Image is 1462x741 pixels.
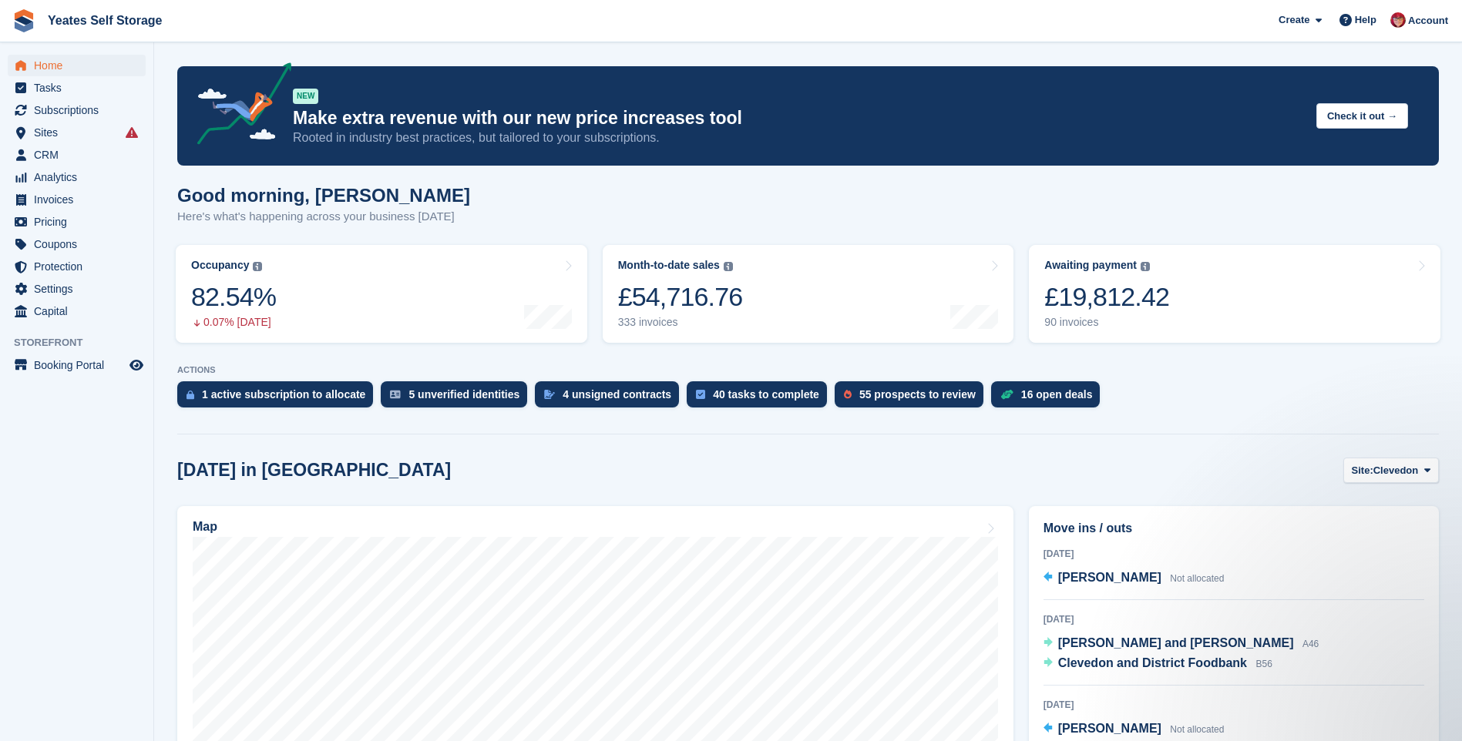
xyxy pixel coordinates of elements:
a: menu [8,211,146,233]
a: menu [8,233,146,255]
a: menu [8,300,146,322]
div: Occupancy [191,259,249,272]
div: NEW [293,89,318,104]
a: [PERSON_NAME] and [PERSON_NAME] A46 [1044,634,1319,654]
a: menu [8,77,146,99]
a: menu [8,55,146,76]
span: [PERSON_NAME] [1058,722,1161,735]
span: Subscriptions [34,99,126,121]
span: A46 [1302,639,1319,649]
span: Tasks [34,77,126,99]
span: Not allocated [1170,573,1224,584]
a: 4 unsigned contracts [535,381,687,415]
span: Analytics [34,166,126,188]
div: [DATE] [1044,698,1424,712]
img: icon-info-grey-7440780725fd019a000dd9b08b2336e03edf1995a4989e88bcd33f0948082b44.svg [253,262,262,271]
img: price-adjustments-announcement-icon-8257ccfd72463d97f412b2fc003d46551f7dbcb40ab6d574587a9cd5c0d94... [184,62,292,150]
a: [PERSON_NAME] Not allocated [1044,568,1225,588]
h2: [DATE] in [GEOGRAPHIC_DATA] [177,460,451,481]
img: deal-1b604bf984904fb50ccaf53a9ad4b4a5d6e5aea283cecdc64d6e3604feb123c2.svg [1000,389,1013,400]
div: [DATE] [1044,547,1424,561]
p: ACTIONS [177,365,1439,375]
span: [PERSON_NAME] [1058,571,1161,584]
span: Booking Portal [34,354,126,376]
span: CRM [34,144,126,166]
a: 55 prospects to review [835,381,991,415]
div: Month-to-date sales [618,259,720,272]
button: Check it out → [1316,103,1408,129]
span: Clevedon and District Foodbank [1058,656,1247,669]
a: Yeates Self Storage [42,8,169,33]
div: Awaiting payment [1044,259,1137,272]
h1: Good morning, [PERSON_NAME] [177,185,470,206]
a: 16 open deals [991,381,1108,415]
div: £19,812.42 [1044,281,1169,313]
a: Awaiting payment £19,812.42 90 invoices [1029,245,1440,343]
span: Site: [1352,463,1373,478]
img: task-75834270c22a3079a89374b754ae025e5fb1db73e45f91037f5363f120a921f8.svg [696,390,705,399]
a: menu [8,99,146,121]
a: menu [8,354,146,376]
h2: Map [193,520,217,534]
a: menu [8,278,146,300]
a: menu [8,144,146,166]
a: [PERSON_NAME] Not allocated [1044,719,1225,739]
span: Sites [34,122,126,143]
p: Make extra revenue with our new price increases tool [293,107,1304,129]
span: Settings [34,278,126,300]
div: 333 invoices [618,316,743,329]
p: Here's what's happening across your business [DATE] [177,208,470,226]
span: Storefront [14,335,153,350]
div: 82.54% [191,281,276,313]
img: active_subscription_to_allocate_icon-d502201f5373d7db506a760aba3b589e785aa758c864c3986d89f69b8ff3... [187,390,194,400]
span: Pricing [34,211,126,233]
span: Coupons [34,233,126,255]
span: B56 [1255,659,1272,669]
a: Preview store [127,356,146,374]
a: 40 tasks to complete [687,381,835,415]
div: 1 active subscription to allocate [202,388,365,401]
span: Capital [34,300,126,322]
span: [PERSON_NAME] and [PERSON_NAME] [1058,636,1294,649]
span: Invoices [34,189,126,210]
img: icon-info-grey-7440780725fd019a000dd9b08b2336e03edf1995a4989e88bcd33f0948082b44.svg [1141,262,1150,271]
div: 40 tasks to complete [713,388,819,401]
img: stora-icon-8386f47178a22dfd0bd8f6a31ec36ba5ce8667c1dd55bd0f319d3a0aa187defe.svg [12,9,35,32]
a: Month-to-date sales £54,716.76 333 invoices [603,245,1014,343]
span: Create [1279,12,1309,28]
a: menu [8,122,146,143]
span: Clevedon [1373,463,1419,478]
a: menu [8,189,146,210]
a: 5 unverified identities [381,381,535,415]
div: 16 open deals [1021,388,1093,401]
div: 5 unverified identities [408,388,519,401]
i: Smart entry sync failures have occurred [126,126,138,139]
button: Site: Clevedon [1343,458,1439,483]
img: prospect-51fa495bee0391a8d652442698ab0144808aea92771e9ea1ae160a38d050c398.svg [844,390,852,399]
div: [DATE] [1044,612,1424,626]
div: 90 invoices [1044,316,1169,329]
span: Help [1355,12,1376,28]
div: £54,716.76 [618,281,743,313]
a: Occupancy 82.54% 0.07% [DATE] [176,245,587,343]
div: 4 unsigned contracts [563,388,671,401]
span: Home [34,55,126,76]
h2: Move ins / outs [1044,519,1424,538]
img: verify_identity-adf6edd0f0f0b5bbfe63781bf79b02c33cf7c696d77639b501bdc392416b5a36.svg [390,390,401,399]
a: menu [8,256,146,277]
p: Rooted in industry best practices, but tailored to your subscriptions. [293,129,1304,146]
a: 1 active subscription to allocate [177,381,381,415]
img: icon-info-grey-7440780725fd019a000dd9b08b2336e03edf1995a4989e88bcd33f0948082b44.svg [724,262,733,271]
a: Clevedon and District Foodbank B56 [1044,654,1272,674]
div: 0.07% [DATE] [191,316,276,329]
span: Protection [34,256,126,277]
div: 55 prospects to review [859,388,976,401]
img: Wendie Tanner [1390,12,1406,28]
span: Not allocated [1170,724,1224,735]
img: contract_signature_icon-13c848040528278c33f63329250d36e43548de30e8caae1d1a13099fd9432cc5.svg [544,390,555,399]
a: menu [8,166,146,188]
span: Account [1408,13,1448,28]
